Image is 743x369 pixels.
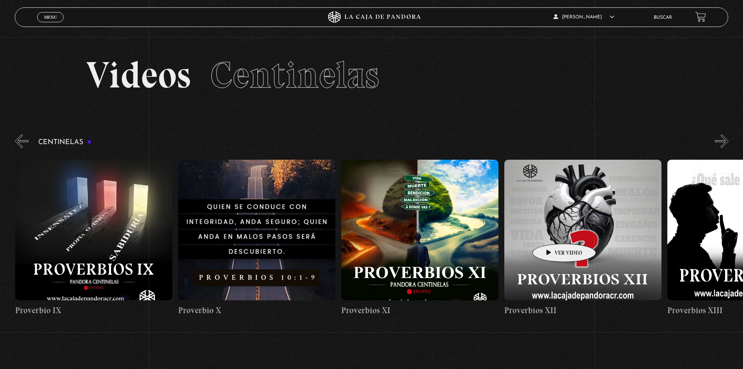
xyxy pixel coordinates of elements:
a: Proverbios XII [504,154,661,323]
h4: Proverbios XII [504,304,661,317]
a: Proverbio X [178,154,335,323]
span: [PERSON_NAME] [553,15,614,20]
h3: Centinelas [38,139,92,146]
h4: Proverbio IX [15,304,172,317]
span: Menu [44,15,57,20]
span: Cerrar [41,21,60,27]
h2: Videos [86,57,657,94]
h4: Proverbios XI [341,304,498,317]
h4: Proverbio X [178,304,335,317]
a: Buscar [654,15,672,20]
button: Next [715,134,729,148]
button: Previous [15,134,28,148]
span: Centinelas [210,53,379,97]
a: Proverbios XI [341,154,498,323]
a: View your shopping cart [695,12,706,22]
a: Proverbio IX [15,154,172,323]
